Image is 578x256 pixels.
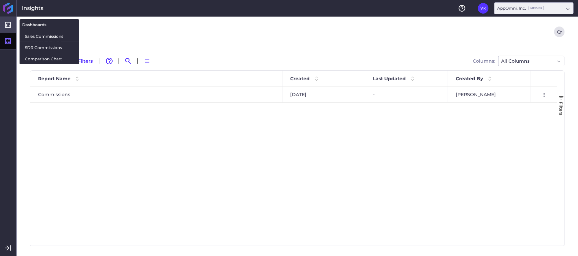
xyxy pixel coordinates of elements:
[473,59,495,63] span: Columns:
[30,87,557,103] div: Press SPACE to select this row.
[539,90,550,100] button: User Menu
[529,6,544,10] ins: Viewer
[501,57,530,65] span: All Columns
[558,102,564,115] span: Filters
[30,87,283,102] div: Commissions
[283,87,365,102] div: [DATE]
[373,76,406,82] span: Last Updated
[497,5,544,11] div: AppOmni, Inc.
[365,87,448,102] div: -
[38,76,71,82] span: Report Name
[448,87,531,102] div: [PERSON_NAME]
[290,76,310,82] span: Created
[123,56,133,66] button: Search by
[494,2,574,14] div: Dropdown select
[478,3,489,14] button: User Menu
[498,56,564,66] div: Dropdown select
[554,27,565,37] button: Refresh
[456,76,483,82] span: Created By
[457,3,467,14] button: Help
